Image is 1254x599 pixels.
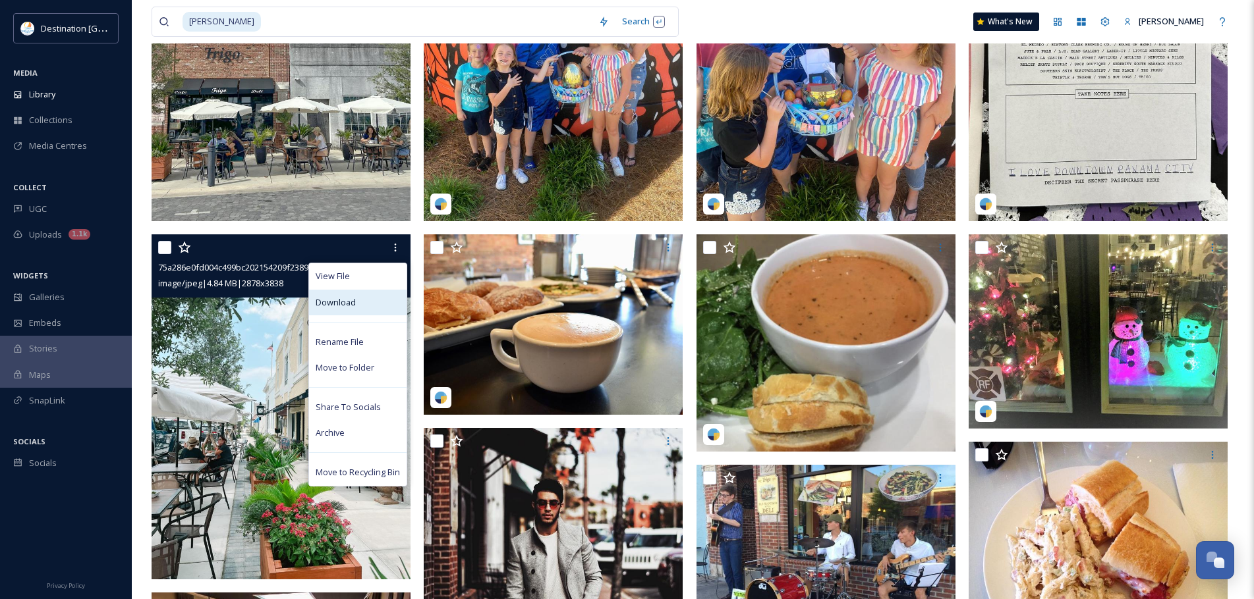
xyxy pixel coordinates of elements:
[13,68,38,78] span: MEDIA
[41,22,172,34] span: Destination [GEOGRAPHIC_DATA]
[29,369,51,381] span: Maps
[29,457,57,469] span: Socials
[47,581,85,590] span: Privacy Policy
[424,234,683,414] img: trigodeli_09182024.jpg
[434,197,447,211] img: snapsea-logo.png
[697,234,955,452] img: trigodeli_09102024.jpg
[29,394,65,407] span: SnapLink
[158,277,283,289] span: image/jpeg | 4.84 MB | 2878 x 3838
[69,229,90,240] div: 1.1k
[21,22,34,35] img: download.png
[1139,15,1204,27] span: [PERSON_NAME]
[29,114,72,126] span: Collections
[1117,9,1211,34] a: [PERSON_NAME]
[707,197,720,211] img: snapsea-logo.png
[29,317,61,329] span: Embeds
[158,261,466,273] span: 75a286e0fd004c499bc202154209f2389e1ec05b4f36f1c1e243a7b7097996bd.jpg
[13,436,45,446] span: SOCIALS
[979,197,992,211] img: snapsea-logo.png
[316,361,374,374] span: Move to Folder
[29,291,65,303] span: Galleries
[29,228,62,241] span: Uploads
[316,466,400,479] span: Move to Recycling Bin
[47,577,85,592] a: Privacy Policy
[973,13,1039,31] a: What's New
[152,234,411,579] img: 75a286e0fd004c499bc202154209f2389e1ec05b4f36f1c1e243a7b7097996bd.jpg
[316,270,350,282] span: View File
[29,342,57,355] span: Stories
[434,391,447,404] img: snapsea-logo.png
[316,296,356,309] span: Download
[13,271,48,280] span: WIDGETS
[969,234,1228,429] img: trigo131_09102024.jpg
[29,88,55,101] span: Library
[316,401,381,413] span: Share To Socials
[29,140,87,152] span: Media Centres
[183,12,261,31] span: [PERSON_NAME]
[29,203,47,215] span: UGC
[979,405,992,418] img: snapsea-logo.png
[1196,541,1234,579] button: Open Chat
[615,9,671,34] div: Search
[13,182,47,192] span: COLLECT
[316,336,364,348] span: Rename File
[707,428,720,441] img: snapsea-logo.png
[316,427,345,439] span: Archive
